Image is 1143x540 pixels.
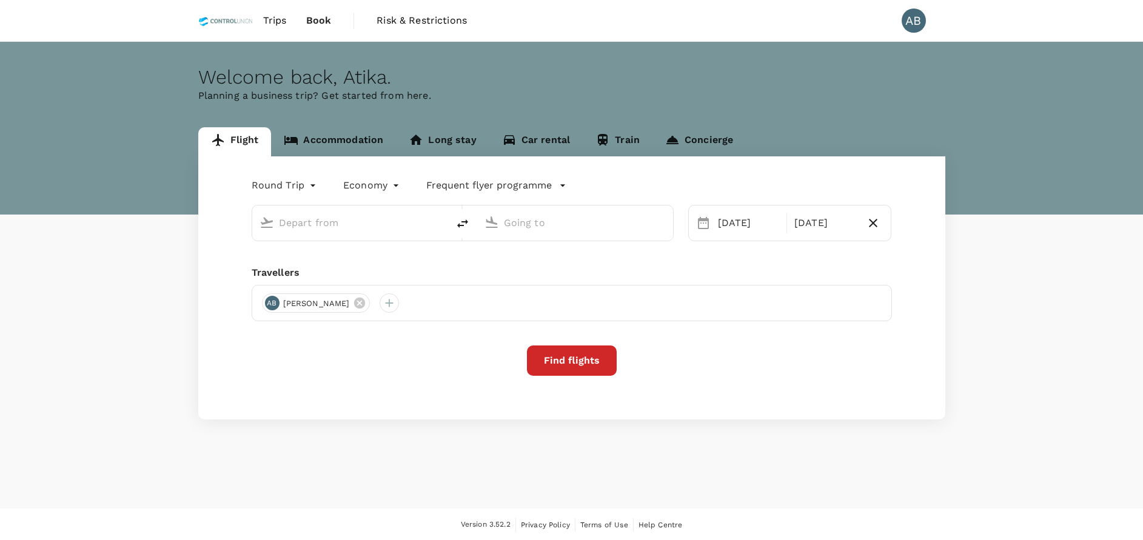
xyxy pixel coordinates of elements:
div: AB[PERSON_NAME] [262,293,370,313]
div: Travellers [252,265,892,280]
input: Going to [504,213,648,232]
button: Open [440,221,442,224]
span: Trips [263,13,287,28]
a: Train [583,127,652,156]
a: Help Centre [639,518,683,532]
button: Open [665,221,667,224]
span: Risk & Restrictions [377,13,467,28]
img: Control Union Malaysia Sdn. Bhd. [198,7,253,34]
span: Book [306,13,332,28]
a: Flight [198,127,272,156]
div: AB [265,296,280,310]
button: Frequent flyer programme [426,178,566,193]
span: Version 3.52.2 [461,519,511,531]
div: [DATE] [713,211,784,235]
a: Long stay [396,127,489,156]
input: Depart from [279,213,423,232]
span: Terms of Use [580,521,628,529]
a: Accommodation [271,127,396,156]
p: Planning a business trip? Get started from here. [198,88,945,103]
div: Round Trip [252,176,320,195]
span: [PERSON_NAME] [276,298,357,310]
div: Economy [343,176,402,195]
div: [DATE] [789,211,860,235]
a: Car rental [489,127,583,156]
p: Frequent flyer programme [426,178,552,193]
span: Help Centre [639,521,683,529]
button: Find flights [527,345,617,376]
a: Terms of Use [580,518,628,532]
div: AB [902,8,926,33]
button: delete [448,209,477,238]
span: Privacy Policy [521,521,570,529]
a: Privacy Policy [521,518,570,532]
a: Concierge [652,127,746,156]
div: Welcome back , Atika . [198,66,945,88]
